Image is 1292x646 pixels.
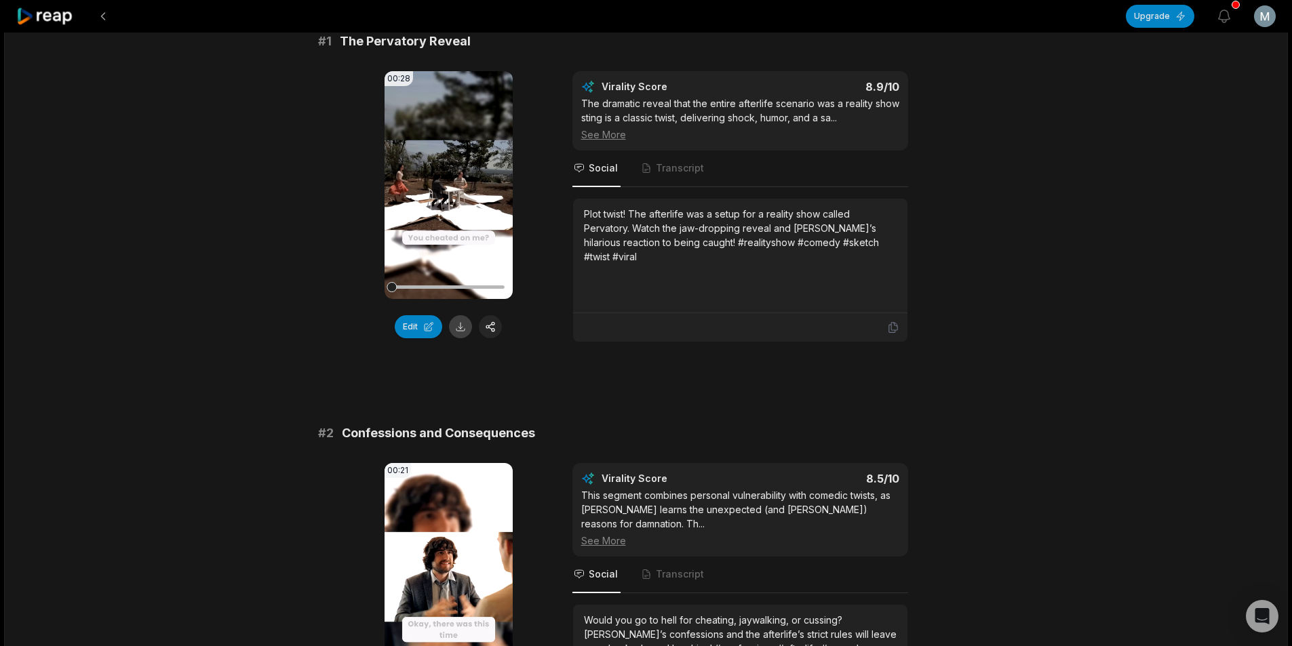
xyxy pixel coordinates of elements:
button: Upgrade [1126,5,1194,28]
span: Confessions and Consequences [342,424,535,443]
span: Social [589,567,618,581]
div: This segment combines personal vulnerability with comedic twists, as [PERSON_NAME] learns the une... [581,488,899,548]
div: See More [581,533,899,548]
video: Your browser does not support mp4 format. [385,71,513,299]
button: Edit [395,315,442,338]
div: See More [581,127,899,142]
div: 8.5 /10 [753,472,899,485]
nav: Tabs [572,557,908,593]
div: Virality Score [602,80,747,94]
span: Transcript [656,567,704,581]
span: Transcript [656,161,704,175]
div: 8.9 /10 [753,80,899,94]
div: Open Intercom Messenger [1246,600,1278,632]
span: # 2 [318,424,334,443]
div: Plot twist! The afterlife was a setup for a reality show called Pervatory. Watch the jaw-dropping... [584,207,897,264]
span: Social [589,161,618,175]
div: Virality Score [602,472,747,485]
nav: Tabs [572,150,908,187]
div: The dramatic reveal that the entire afterlife scenario was a reality show sting is a classic twis... [581,96,899,142]
span: # 1 [318,32,332,51]
span: The Pervatory Reveal [340,32,471,51]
